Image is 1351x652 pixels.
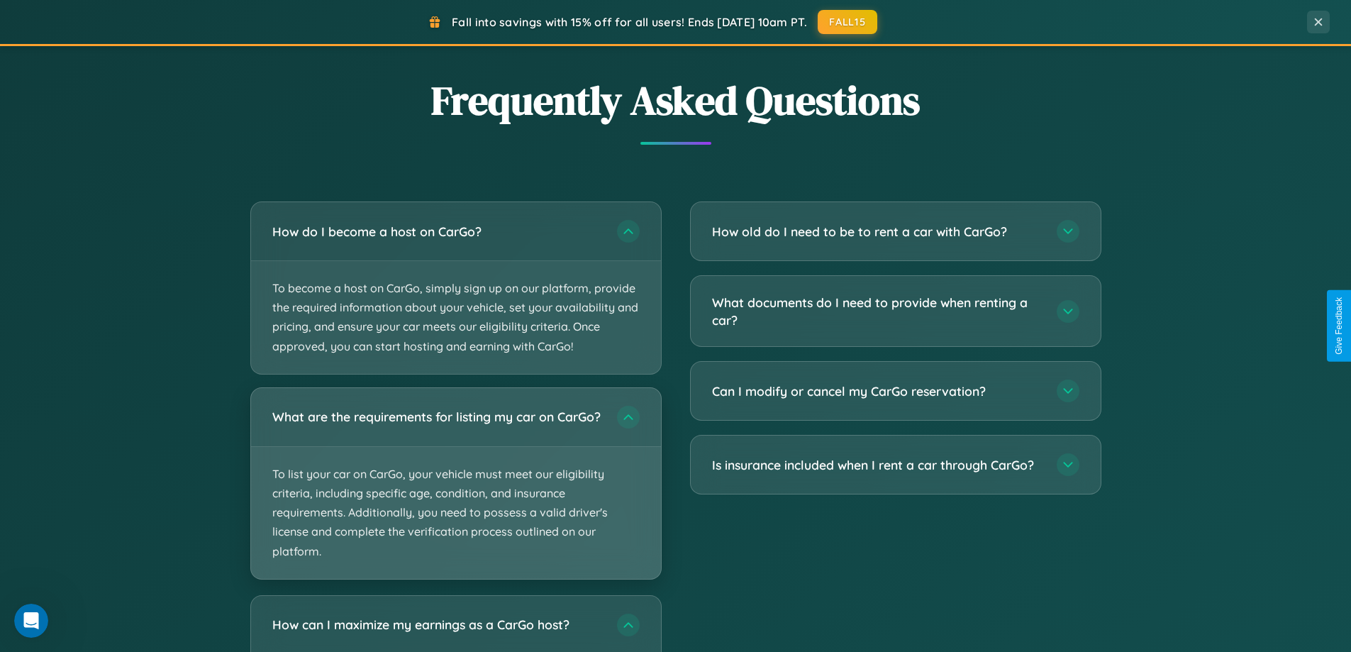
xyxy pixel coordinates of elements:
h2: Frequently Asked Questions [250,73,1101,128]
iframe: Intercom live chat [14,604,48,638]
p: To become a host on CarGo, simply sign up on our platform, provide the required information about... [251,261,661,374]
div: Give Feedback [1334,297,1344,355]
h3: What documents do I need to provide when renting a car? [712,294,1043,328]
span: Fall into savings with 15% off for all users! Ends [DATE] 10am PT. [452,15,807,29]
h3: How can I maximize my earnings as a CarGo host? [272,616,603,634]
h3: How old do I need to be to rent a car with CarGo? [712,223,1043,241]
h3: What are the requirements for listing my car on CarGo? [272,408,603,426]
h3: Is insurance included when I rent a car through CarGo? [712,456,1043,474]
h3: How do I become a host on CarGo? [272,223,603,241]
button: FALL15 [818,10,877,34]
p: To list your car on CarGo, your vehicle must meet our eligibility criteria, including specific ag... [251,447,661,579]
h3: Can I modify or cancel my CarGo reservation? [712,382,1043,400]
